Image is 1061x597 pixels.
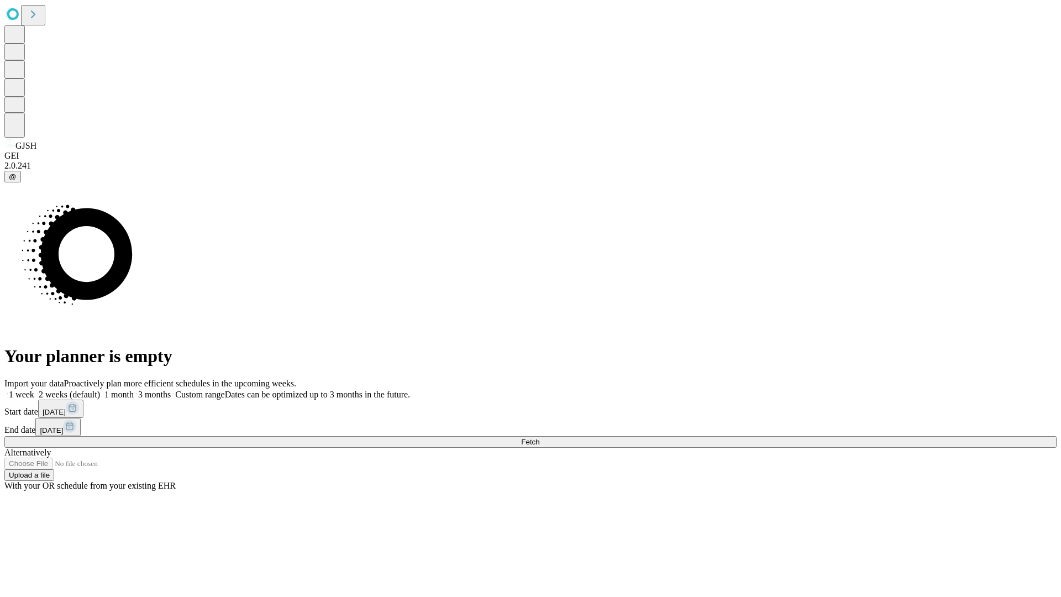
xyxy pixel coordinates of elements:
div: End date [4,418,1057,436]
div: Start date [4,400,1057,418]
span: 1 month [104,390,134,399]
div: 2.0.241 [4,161,1057,171]
div: GEI [4,151,1057,161]
span: [DATE] [43,408,66,416]
span: Alternatively [4,448,51,457]
span: Custom range [175,390,224,399]
button: Upload a file [4,469,54,481]
button: [DATE] [35,418,81,436]
span: Dates can be optimized up to 3 months in the future. [225,390,410,399]
span: 1 week [9,390,34,399]
span: Import your data [4,379,64,388]
span: 2 weeks (default) [39,390,100,399]
button: @ [4,171,21,182]
span: Proactively plan more efficient schedules in the upcoming weeks. [64,379,296,388]
span: @ [9,172,17,181]
span: With your OR schedule from your existing EHR [4,481,176,490]
h1: Your planner is empty [4,346,1057,366]
span: 3 months [138,390,171,399]
span: GJSH [15,141,36,150]
button: Fetch [4,436,1057,448]
button: [DATE] [38,400,83,418]
span: Fetch [521,438,539,446]
span: [DATE] [40,426,63,434]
